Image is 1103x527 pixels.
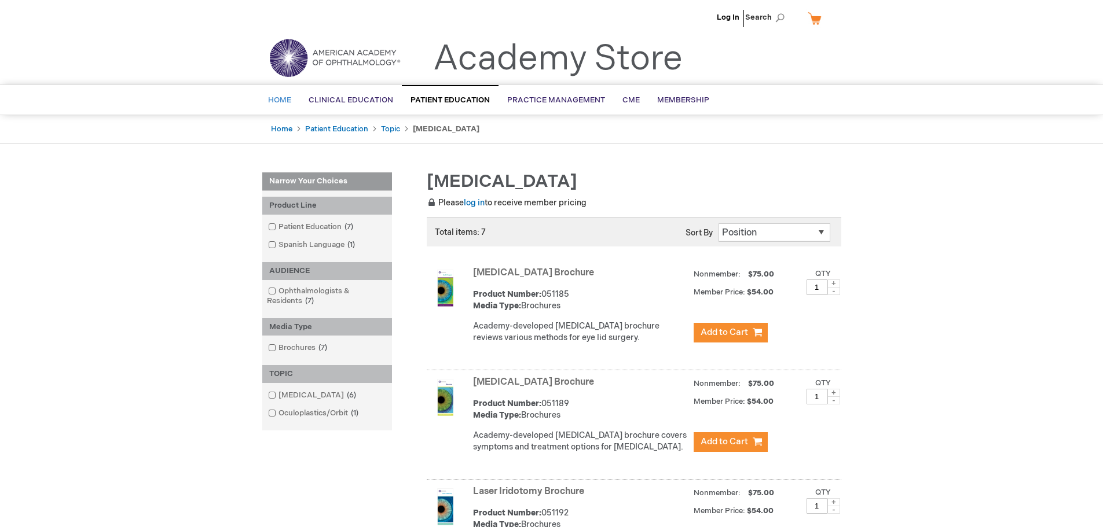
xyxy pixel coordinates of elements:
img: Laser Iridotomy Brochure [427,488,464,525]
span: 7 [302,296,317,305]
div: 051189 Brochures [473,398,688,421]
input: Qty [807,389,827,404]
span: Home [268,95,291,105]
strong: Narrow Your Choices [262,172,392,191]
strong: Media Type: [473,410,521,420]
span: Add to Cart [701,327,748,338]
strong: Member Price: [694,506,745,515]
strong: Nonmember: [694,267,741,282]
span: $54.00 [747,288,775,297]
strong: Media Type: [473,301,521,311]
span: Search [745,6,789,29]
strong: [MEDICAL_DATA] [413,124,479,134]
span: Total items: 7 [435,227,486,237]
strong: Member Price: [694,288,745,297]
strong: Product Number: [473,399,541,408]
span: $75.00 [746,379,776,388]
a: [MEDICAL_DATA]6 [265,390,361,401]
a: [MEDICAL_DATA] Brochure [473,267,594,278]
span: 1 [345,240,358,249]
a: Laser Iridotomy Brochure [473,486,584,497]
span: Membership [657,95,709,105]
span: $75.00 [746,270,776,279]
div: Product Line [262,197,392,215]
div: Academy-developed [MEDICAL_DATA] brochure covers symptoms and treatment options for [MEDICAL_DATA]. [473,430,688,453]
a: Ophthalmologists & Residents7 [265,286,389,307]
button: Add to Cart [694,323,768,342]
a: Oculoplastics/Orbit1 [265,408,363,419]
label: Qty [815,488,831,497]
a: Spanish Language1 [265,239,360,250]
a: Log In [717,13,739,22]
a: log in [464,198,485,208]
div: Academy-developed [MEDICAL_DATA] brochure reviews various methods for eye lid surgery. [473,320,688,344]
span: Clinical Education [309,95,393,105]
strong: Member Price: [694,397,745,406]
a: [MEDICAL_DATA] Brochure [473,377,594,388]
div: Media Type [262,318,392,336]
div: AUDIENCE [262,262,392,280]
span: $54.00 [747,397,775,406]
button: Add to Cart [694,432,768,452]
a: Academy Store [433,38,683,80]
a: Patient Education [305,124,368,134]
input: Qty [807,279,827,295]
div: TOPIC [262,365,392,383]
img: Eyelid Surgery Brochure [427,270,464,307]
strong: Product Number: [473,289,541,299]
a: Home [271,124,292,134]
strong: Product Number: [473,508,541,518]
span: Patient Education [411,95,490,105]
span: 7 [316,343,330,352]
a: Patient Education7 [265,222,358,233]
img: Glaucoma Brochure [427,379,464,416]
span: Please to receive member pricing [427,198,587,208]
label: Qty [815,269,831,278]
div: 051185 Brochures [473,289,688,312]
span: Practice Management [507,95,605,105]
span: 7 [342,222,356,231]
label: Qty [815,378,831,388]
input: Qty [807,498,827,514]
label: Sort By [686,228,713,238]
span: $75.00 [746,488,776,497]
span: CME [622,95,640,105]
span: $54.00 [747,506,775,515]
strong: Nonmember: [694,377,741,391]
span: 6 [344,390,359,400]
span: Add to Cart [701,436,748,447]
span: 1 [348,408,361,418]
strong: Nonmember: [694,486,741,500]
a: Topic [381,124,400,134]
span: [MEDICAL_DATA] [427,171,577,192]
a: Brochures7 [265,342,332,353]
